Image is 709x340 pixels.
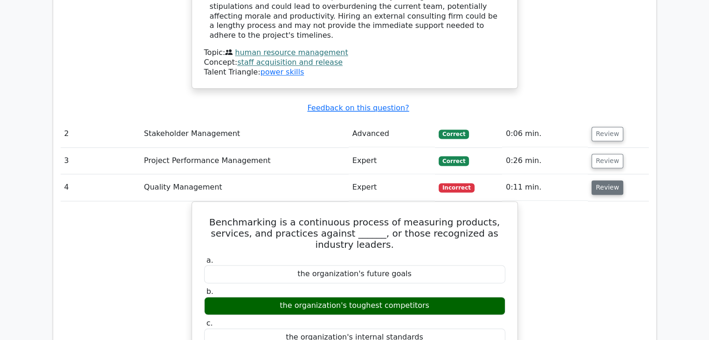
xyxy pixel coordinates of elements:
[207,256,213,265] span: a.
[502,148,588,174] td: 0:26 min.
[439,129,469,139] span: Correct
[349,121,435,147] td: Advanced
[592,154,623,168] button: Review
[140,174,349,201] td: Quality Management
[307,103,409,112] a: Feedback on this question?
[439,183,475,192] span: Incorrect
[237,58,343,67] a: staff acquisition and release
[61,148,140,174] td: 3
[204,48,505,58] div: Topic:
[140,121,349,147] td: Stakeholder Management
[592,127,623,141] button: Review
[204,265,505,283] div: the organization's future goals
[502,121,588,147] td: 0:06 min.
[61,121,140,147] td: 2
[349,148,435,174] td: Expert
[439,156,469,165] span: Correct
[592,180,623,195] button: Review
[204,58,505,68] div: Concept:
[204,297,505,315] div: the organization's toughest competitors
[140,148,349,174] td: Project Performance Management
[502,174,588,201] td: 0:11 min.
[204,48,505,77] div: Talent Triangle:
[61,174,140,201] td: 4
[260,68,304,76] a: power skills
[207,287,213,296] span: b.
[235,48,348,57] a: human resource management
[349,174,435,201] td: Expert
[203,217,506,250] h5: Benchmarking is a continuous process of measuring products, services, and practices against _____...
[207,319,213,327] span: c.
